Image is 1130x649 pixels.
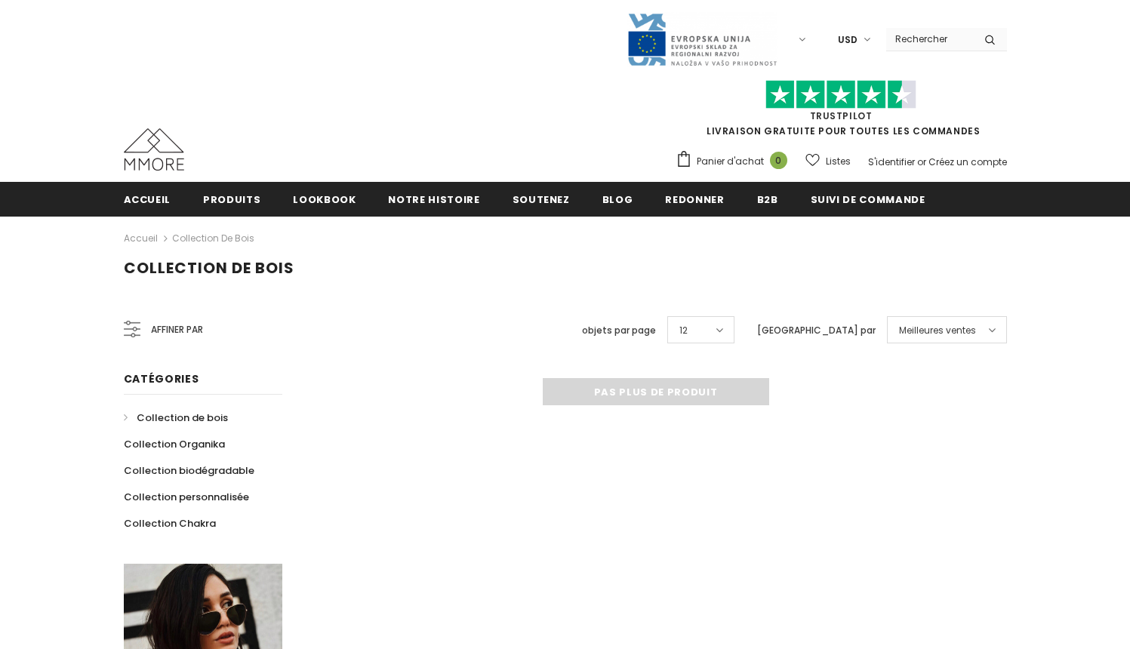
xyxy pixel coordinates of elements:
[124,516,216,531] span: Collection Chakra
[665,192,724,207] span: Redonner
[124,431,225,457] a: Collection Organika
[151,321,203,338] span: Affiner par
[203,192,260,207] span: Produits
[124,437,225,451] span: Collection Organika
[770,152,787,169] span: 0
[757,192,778,207] span: B2B
[124,457,254,484] a: Collection biodégradable
[697,154,764,169] span: Panier d'achat
[679,323,688,338] span: 12
[805,148,851,174] a: Listes
[602,182,633,216] a: Blog
[810,109,873,122] a: TrustPilot
[124,463,254,478] span: Collection biodégradable
[124,192,171,207] span: Accueil
[886,28,973,50] input: Search Site
[124,484,249,510] a: Collection personnalisée
[124,371,199,386] span: Catégories
[917,155,926,168] span: or
[124,490,249,504] span: Collection personnalisée
[676,150,795,173] a: Panier d'achat 0
[124,229,158,248] a: Accueil
[602,192,633,207] span: Blog
[826,154,851,169] span: Listes
[811,192,925,207] span: Suivi de commande
[757,182,778,216] a: B2B
[124,128,184,171] img: Cas MMORE
[757,323,876,338] label: [GEOGRAPHIC_DATA] par
[293,182,356,216] a: Lookbook
[203,182,260,216] a: Produits
[388,192,479,207] span: Notre histoire
[293,192,356,207] span: Lookbook
[124,404,228,431] a: Collection de bois
[765,80,916,109] img: Faites confiance aux étoiles pilotes
[124,182,171,216] a: Accueil
[676,87,1007,137] span: LIVRAISON GRATUITE POUR TOUTES LES COMMANDES
[627,12,777,67] img: Javni Razpis
[172,232,254,245] a: Collection de bois
[665,182,724,216] a: Redonner
[513,192,570,207] span: soutenez
[513,182,570,216] a: soutenez
[811,182,925,216] a: Suivi de commande
[928,155,1007,168] a: Créez un compte
[899,323,976,338] span: Meilleures ventes
[627,32,777,45] a: Javni Razpis
[868,155,915,168] a: S'identifier
[124,510,216,537] a: Collection Chakra
[124,257,294,278] span: Collection de bois
[388,182,479,216] a: Notre histoire
[137,411,228,425] span: Collection de bois
[838,32,858,48] span: USD
[582,323,656,338] label: objets par page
